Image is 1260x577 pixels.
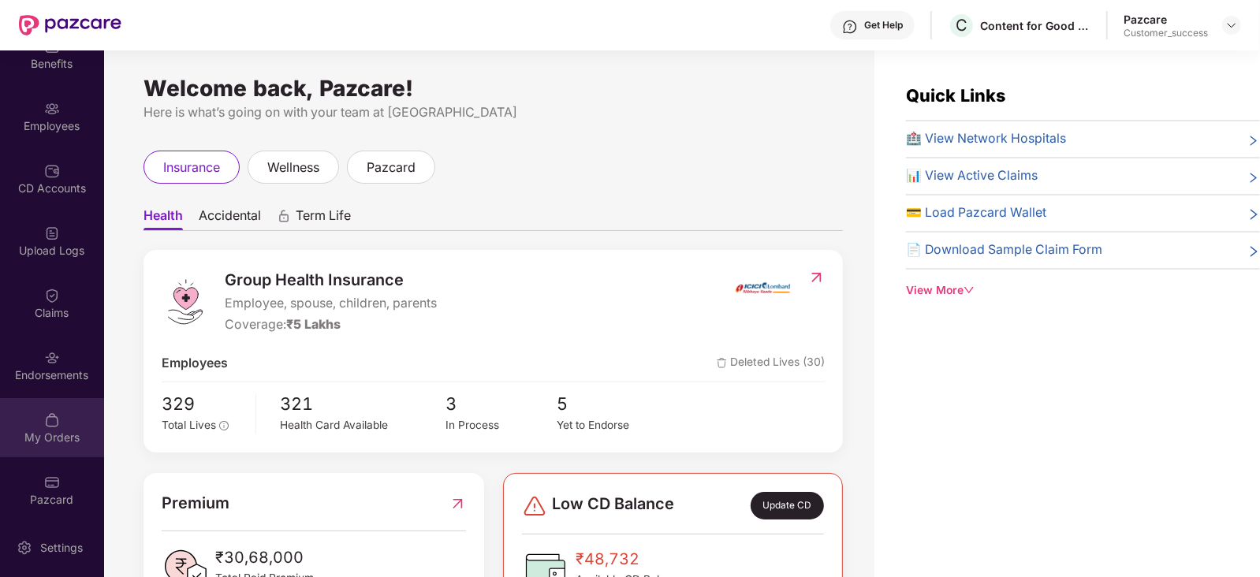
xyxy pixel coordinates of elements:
img: svg+xml;base64,PHN2ZyBpZD0iTXlfT3JkZXJzIiBkYXRhLW5hbWU9Ik15IE9yZGVycyIgeG1sbnM9Imh0dHA6Ly93d3cudz... [44,412,60,428]
div: Health Card Available [280,417,445,434]
img: svg+xml;base64,PHN2ZyBpZD0iRW5kb3JzZW1lbnRzIiB4bWxucz0iaHR0cDovL3d3dy53My5vcmcvMjAwMC9zdmciIHdpZH... [44,350,60,366]
span: Low CD Balance [552,492,674,519]
span: wellness [267,158,319,177]
img: svg+xml;base64,PHN2ZyBpZD0iQ0RfQWNjb3VudHMiIGRhdGEtbmFtZT0iQ0QgQWNjb3VudHMiIHhtbG5zPSJodHRwOi8vd3... [44,163,60,179]
span: down [964,285,975,296]
span: ₹48,732 [576,547,684,571]
span: Employee, spouse, children, parents [225,294,437,314]
div: Get Help [864,19,903,32]
span: 📊 View Active Claims [906,166,1038,186]
span: 3 [446,390,557,417]
span: right [1247,244,1260,260]
img: logo [162,278,209,326]
div: Settings [35,540,88,556]
span: Deleted Lives (30) [717,354,825,374]
img: svg+xml;base64,PHN2ZyBpZD0iQ2xhaW0iIHhtbG5zPSJodHRwOi8vd3d3LnczLm9yZy8yMDAwL3N2ZyIgd2lkdGg9IjIwIi... [44,288,60,303]
div: Welcome back, Pazcare! [144,82,843,95]
span: ₹5 Lakhs [286,317,341,332]
span: Total Lives [162,419,216,431]
span: right [1247,169,1260,186]
div: animation [277,209,291,223]
img: RedirectIcon [808,270,825,285]
img: svg+xml;base64,PHN2ZyBpZD0iRGFuZ2VyLTMyeDMyIiB4bWxucz0iaHR0cDovL3d3dy53My5vcmcvMjAwMC9zdmciIHdpZH... [522,493,547,519]
img: svg+xml;base64,PHN2ZyBpZD0iRHJvcGRvd24tMzJ4MzIiIHhtbG5zPSJodHRwOi8vd3d3LnczLm9yZy8yMDAwL3N2ZyIgd2... [1225,19,1238,32]
span: pazcard [367,158,416,177]
div: Pazcare [1124,12,1208,27]
div: In Process [446,417,557,434]
img: svg+xml;base64,PHN2ZyBpZD0iRW1wbG95ZWVzIiB4bWxucz0iaHR0cDovL3d3dy53My5vcmcvMjAwMC9zdmciIHdpZHRoPS... [44,101,60,117]
span: Premium [162,491,229,516]
span: ₹30,68,000 [215,545,314,570]
div: Customer_success [1124,27,1208,39]
span: Term Life [296,207,351,230]
span: 💳 Load Pazcard Wallet [906,203,1046,223]
span: Employees [162,354,228,374]
span: 329 [162,390,244,417]
img: RedirectIcon [449,491,466,516]
img: svg+xml;base64,PHN2ZyBpZD0iUGF6Y2FyZCIgeG1sbnM9Imh0dHA6Ly93d3cudzMub3JnLzIwMDAvc3ZnIiB3aWR0aD0iMj... [44,475,60,490]
span: info-circle [219,421,229,430]
span: Health [144,207,183,230]
div: Yet to Endorse [557,417,667,434]
span: right [1247,132,1260,149]
div: Coverage: [225,315,437,335]
span: right [1247,207,1260,223]
span: C [956,16,967,35]
img: deleteIcon [717,358,727,368]
span: Group Health Insurance [225,268,437,292]
span: 📄 Download Sample Claim Form [906,240,1102,260]
span: 5 [557,390,667,417]
img: svg+xml;base64,PHN2ZyBpZD0iU2V0dGluZy0yMHgyMCIgeG1sbnM9Imh0dHA6Ly93d3cudzMub3JnLzIwMDAvc3ZnIiB3aW... [17,540,32,556]
img: svg+xml;base64,PHN2ZyBpZD0iSGVscC0zMngzMiIgeG1sbnM9Imh0dHA6Ly93d3cudzMub3JnLzIwMDAvc3ZnIiB3aWR0aD... [842,19,858,35]
div: Update CD [751,492,824,519]
img: insurerIcon [733,268,792,307]
div: Here is what’s going on with your team at [GEOGRAPHIC_DATA] [144,102,843,122]
span: 321 [280,390,445,417]
div: Content for Good Private Limited [980,18,1090,33]
span: Quick Links [906,85,1005,106]
img: New Pazcare Logo [19,15,121,35]
span: 🏥 View Network Hospitals [906,129,1066,149]
img: svg+xml;base64,PHN2ZyBpZD0iVXBsb2FkX0xvZ3MiIGRhdGEtbmFtZT0iVXBsb2FkIExvZ3MiIHhtbG5zPSJodHRwOi8vd3... [44,225,60,241]
div: View More [906,282,1260,300]
span: Accidental [199,207,261,230]
span: insurance [163,158,220,177]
